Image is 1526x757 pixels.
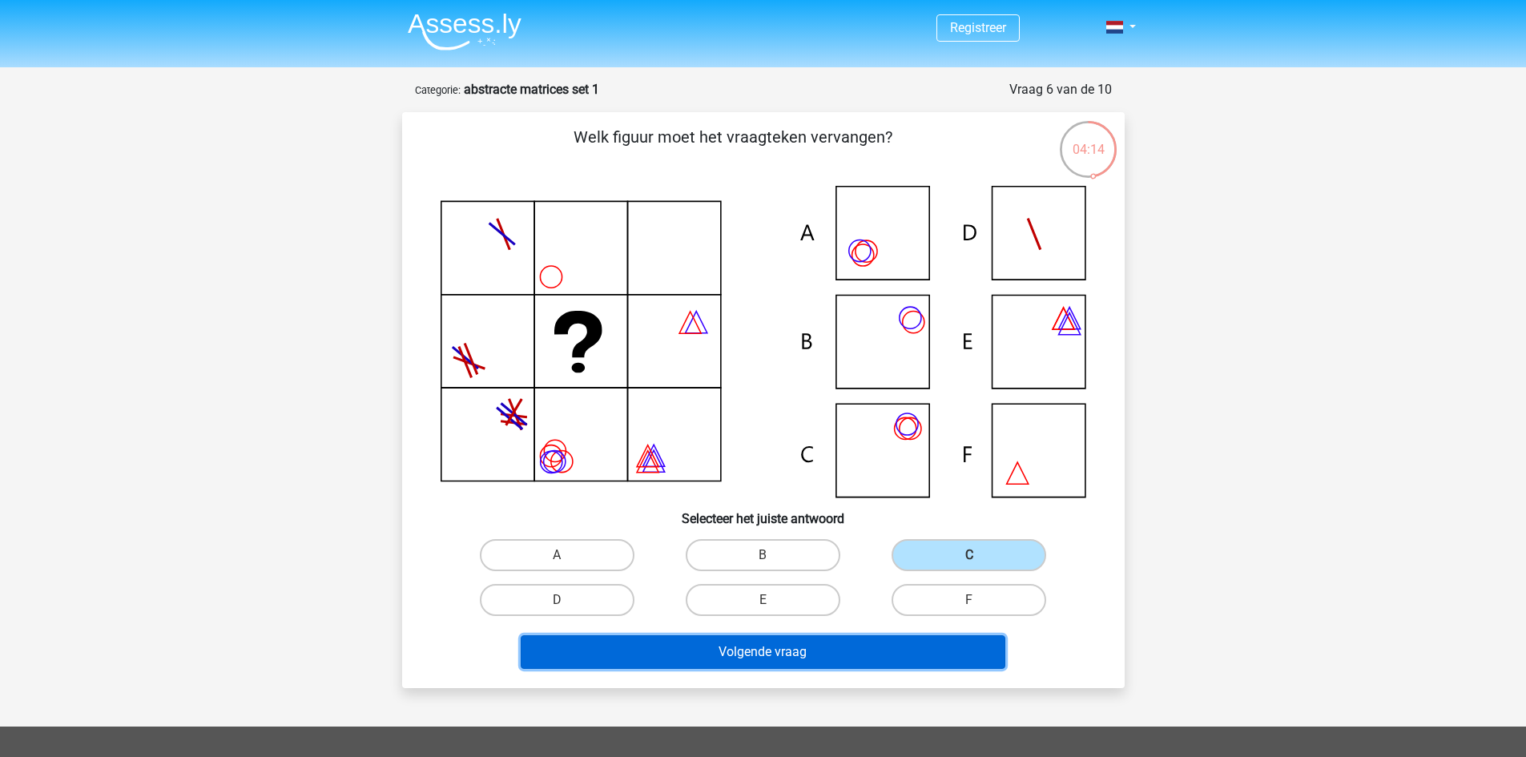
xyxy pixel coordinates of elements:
[686,584,840,616] label: E
[480,584,634,616] label: D
[408,13,521,50] img: Assessly
[1009,80,1112,99] div: Vraag 6 van de 10
[950,20,1006,35] a: Registreer
[480,539,634,571] label: A
[686,539,840,571] label: B
[428,125,1039,173] p: Welk figuur moet het vraagteken vervangen?
[464,82,599,97] strong: abstracte matrices set 1
[1058,119,1118,159] div: 04:14
[892,584,1046,616] label: F
[521,635,1005,669] button: Volgende vraag
[428,498,1099,526] h6: Selecteer het juiste antwoord
[415,84,461,96] small: Categorie:
[892,539,1046,571] label: C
